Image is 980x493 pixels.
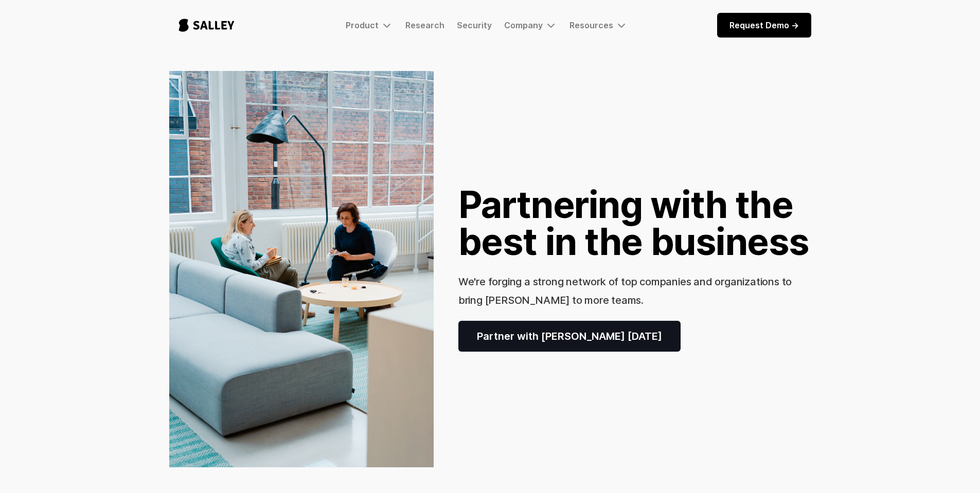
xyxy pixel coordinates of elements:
[405,20,444,30] a: Research
[569,20,613,30] div: Resources
[346,19,393,31] div: Product
[458,186,811,260] h1: Partnering with the best in the business
[457,20,492,30] a: Security
[346,20,379,30] div: Product
[504,20,543,30] div: Company
[569,19,628,31] div: Resources
[717,13,811,38] a: Request Demo ->
[169,8,244,42] a: home
[458,321,681,352] a: Partner with [PERSON_NAME] [DATE]
[458,276,792,306] h3: We're forging a strong network of top companies and organizations to bring [PERSON_NAME] to more ...
[504,19,557,31] div: Company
